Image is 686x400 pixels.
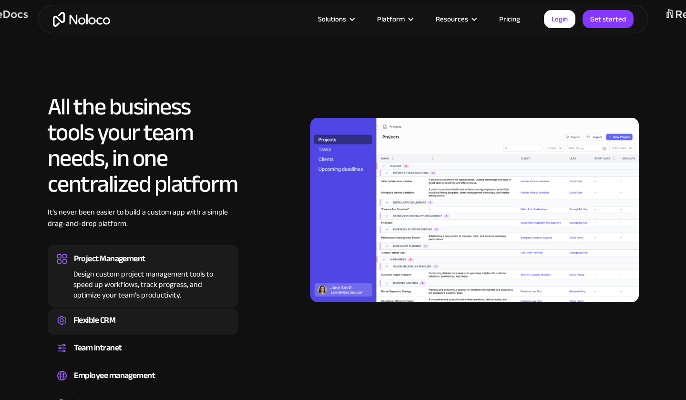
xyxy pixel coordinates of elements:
h2: All the business tools your team needs, in one centralized platform [48,94,238,197]
div: Solutions [318,13,346,25]
div: Team intranet [74,341,122,355]
div: Easily manage employee information, track performance, and handle HR tasks from a single platform. [57,383,229,386]
div: It’s never been easier to build a custom app with a simple drag-and-drop platform. [48,206,238,244]
div: Resources [424,13,487,25]
div: Project Management [74,252,145,266]
div: Flexible CRM [73,313,116,328]
a: Pricing [487,13,532,25]
div: Employee management [74,369,155,383]
div: Platform [377,13,405,25]
a: Login [544,10,575,28]
div: Set up a central space for your team to collaborate, share information, and stay up to date on co... [57,355,229,358]
div: Resources [436,13,468,25]
div: Platform [365,13,424,25]
div: Create a custom CRM that you can adapt to your business’s needs, centralize your workflows, and m... [57,328,229,330]
div: Solutions [306,13,365,25]
a: home [53,12,110,27]
a: Get started [583,10,634,28]
div: Design custom project management tools to speed up workflows, track progress, and optimize your t... [57,266,229,300]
